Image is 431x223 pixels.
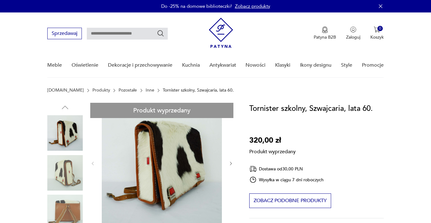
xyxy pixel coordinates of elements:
[108,53,172,77] a: Dekoracje i przechowywanie
[163,88,234,93] p: Tornister szkolny, Szwajcaria, lata 60.
[346,26,360,40] button: Zaloguj
[209,53,236,77] a: Antykwariat
[157,30,164,37] button: Szukaj
[161,3,232,9] p: Do -25% na domowe biblioteczki!
[370,34,384,40] p: Koszyk
[92,88,110,93] a: Produkty
[249,193,331,208] button: Zobacz podobne produkty
[209,18,233,48] img: Patyna - sklep z meblami i dekoracjami vintage
[362,53,384,77] a: Promocje
[47,32,82,36] a: Sprzedawaj
[249,165,324,173] div: Dostawa od 30,00 PLN
[350,26,356,33] img: Ikonka użytkownika
[235,3,270,9] a: Zobacz produkty
[275,53,290,77] a: Klasyki
[346,34,360,40] p: Zaloguj
[249,146,296,155] p: Produkt wyprzedany
[374,26,380,33] img: Ikona koszyka
[72,53,98,77] a: Oświetlenie
[300,53,331,77] a: Ikony designu
[322,26,328,33] img: Ikona medalu
[47,28,82,39] button: Sprzedawaj
[341,53,352,77] a: Style
[249,176,324,183] div: Wysyłka w ciągu 7 dni roboczych
[370,26,384,40] button: 0Koszyk
[314,26,336,40] a: Ikona medaluPatyna B2B
[119,88,137,93] a: Pozostałe
[246,53,265,77] a: Nowości
[314,26,336,40] button: Patyna B2B
[47,53,62,77] a: Meble
[47,88,84,93] a: [DOMAIN_NAME]
[182,53,200,77] a: Kuchnia
[377,26,383,31] div: 0
[146,88,154,93] a: Inne
[249,165,257,173] img: Ikona dostawy
[249,135,296,146] p: 320,00 zł
[314,34,336,40] p: Patyna B2B
[249,103,373,115] h1: Tornister szkolny, Szwajcaria, lata 60.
